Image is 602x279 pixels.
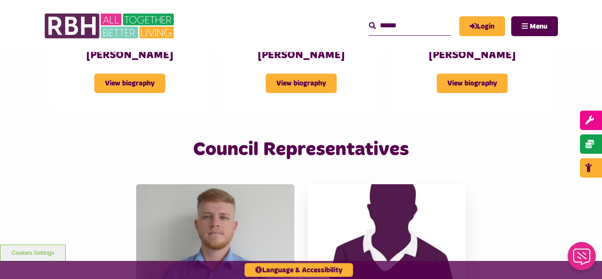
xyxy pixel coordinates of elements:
[459,16,505,36] a: MyRBH
[411,48,534,62] h3: [PERSON_NAME]
[562,239,602,279] iframe: Netcall Web Assistant for live chat
[369,16,450,35] input: Search
[245,263,353,277] button: Language & Accessibility
[94,74,165,93] span: View biography
[240,48,363,62] h3: [PERSON_NAME]
[437,74,508,93] span: View biography
[530,23,547,30] span: Menu
[68,48,191,62] h3: [PERSON_NAME]
[130,137,472,162] h2: Council Representatives
[266,74,337,93] span: View biography
[511,16,558,36] button: Navigation
[44,9,176,43] img: RBH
